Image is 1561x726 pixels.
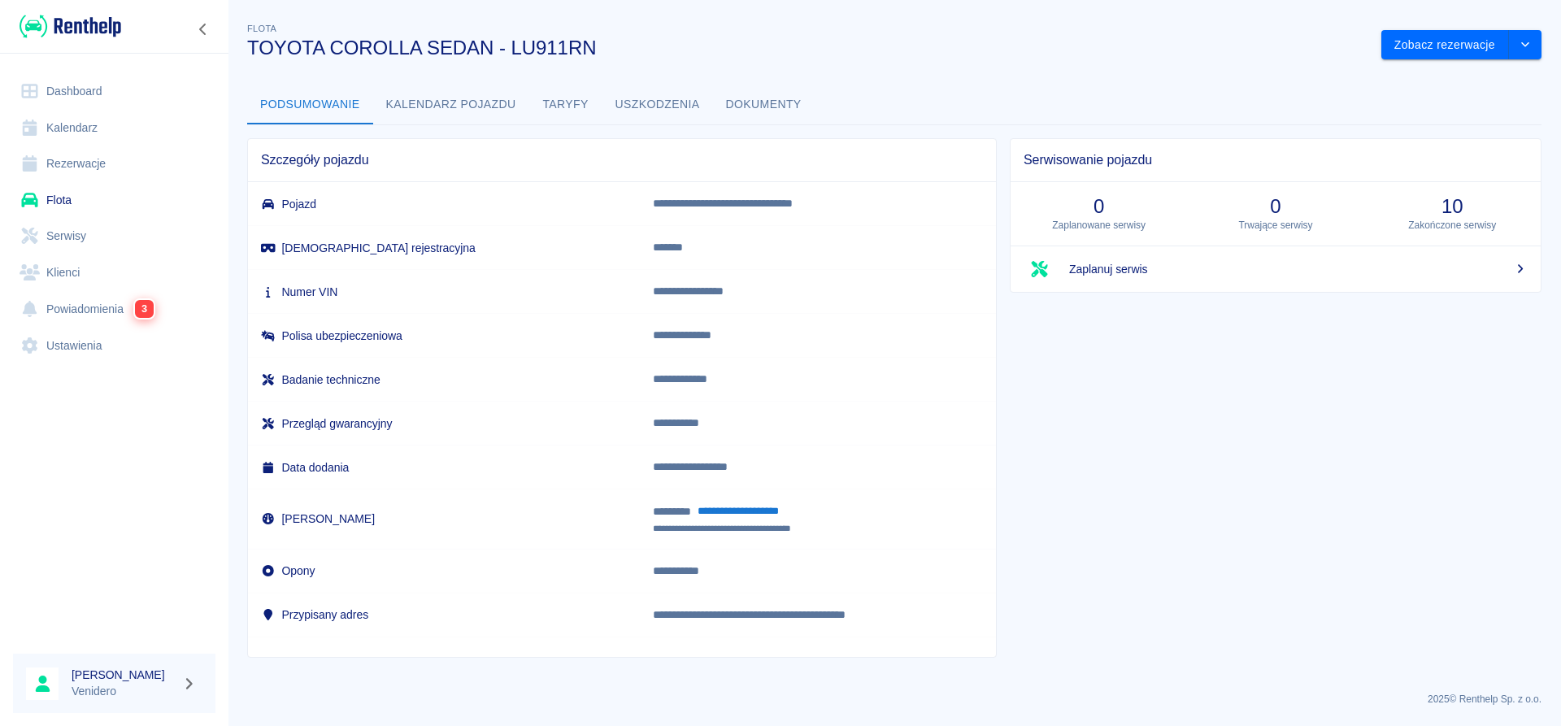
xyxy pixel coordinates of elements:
img: Renthelp logo [20,13,121,40]
button: Uszkodzenia [602,85,713,124]
a: Dashboard [13,73,215,110]
h3: TOYOTA COROLLA SEDAN - LU911RN [247,37,1368,59]
h6: Opony [261,563,627,579]
h6: [PERSON_NAME] [261,511,627,527]
p: Zaplanowane serwisy [1024,218,1174,233]
a: 10Zakończone serwisy [1364,182,1541,246]
h6: Data dodania [261,459,627,476]
button: Kalendarz pojazdu [373,85,529,124]
span: Szczegóły pojazdu [261,152,983,168]
span: Serwisowanie pojazdu [1024,152,1528,168]
a: 0Zaplanowane serwisy [1011,182,1187,246]
button: drop-down [1509,30,1541,60]
h6: Polisa ubezpieczeniowa [261,328,627,344]
a: Zaplanuj serwis [1011,246,1541,292]
h6: Numer VIN [261,284,627,300]
span: Zaplanuj serwis [1069,261,1528,278]
h3: 10 [1377,195,1528,218]
a: Rezerwacje [13,146,215,182]
h6: [DEMOGRAPHIC_DATA] rejestracyjna [261,240,627,256]
p: 2025 © Renthelp Sp. z o.o. [247,692,1541,706]
h6: Przypisany adres [261,606,627,623]
a: Serwisy [13,218,215,254]
h6: Badanie techniczne [261,372,627,388]
button: Podsumowanie [247,85,373,124]
p: Zakończone serwisy [1377,218,1528,233]
a: 0Trwające serwisy [1187,182,1363,246]
span: 3 [135,300,154,318]
a: Flota [13,182,215,219]
p: Trwające serwisy [1200,218,1350,233]
h6: Przegląd gwarancyjny [261,415,627,432]
a: Powiadomienia3 [13,290,215,328]
h6: [PERSON_NAME] [72,667,176,683]
button: Zobacz rezerwacje [1381,30,1509,60]
a: Kalendarz [13,110,215,146]
a: Renthelp logo [13,13,121,40]
a: Ustawienia [13,328,215,364]
a: Klienci [13,254,215,291]
h6: Pojazd [261,196,627,212]
h3: 0 [1200,195,1350,218]
button: Taryfy [529,85,602,124]
button: Zwiń nawigację [191,19,215,40]
h3: 0 [1024,195,1174,218]
p: Venidero [72,683,176,700]
button: Dokumenty [713,85,815,124]
span: Flota [247,24,276,33]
